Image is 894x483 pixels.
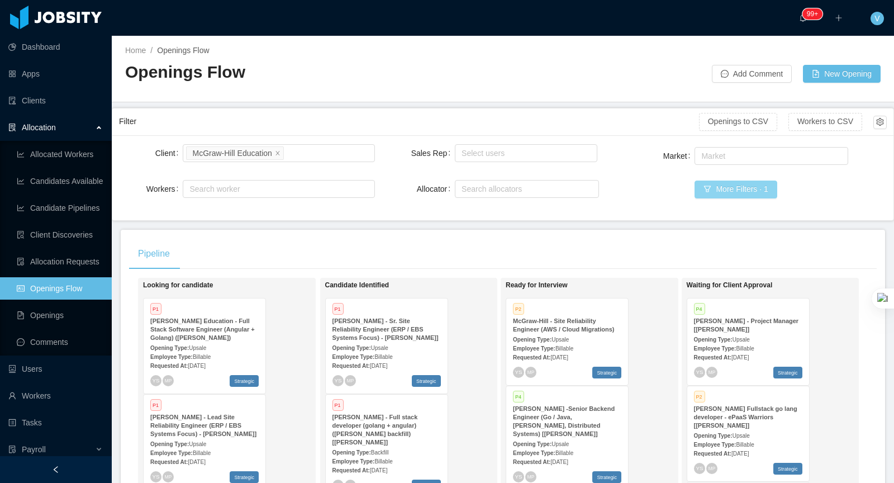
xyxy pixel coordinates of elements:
button: icon: filterMore Filters · 1 [695,181,777,198]
a: icon: messageComments [17,331,103,353]
span: [DATE] [731,451,749,457]
strong: McGraw-Hill - Site Reliability Engineer (AWS / Cloud Migrations) [513,318,615,333]
span: MP [708,466,715,471]
i: icon: close [275,150,280,157]
strong: [PERSON_NAME] - Full stack developer (golang + angular) ([PERSON_NAME] backfill) [[PERSON_NAME]] [332,414,418,446]
strong: Requested At: [150,459,188,465]
strong: Employee Type: [332,354,375,360]
i: icon: file-protect [8,446,16,453]
input: Workers [186,182,192,196]
label: Sales Rep [411,149,455,158]
a: icon: userWorkers [8,385,103,407]
a: icon: auditClients [8,89,103,112]
div: Search worker [189,183,358,195]
h1: Looking for candidate [143,281,299,290]
span: Upsale [189,345,206,351]
span: Upsale [733,337,750,343]
strong: Requested At: [332,363,370,369]
span: Billable [736,442,754,448]
sup: 911 [802,8,822,20]
strong: [PERSON_NAME] - Project Manager [[PERSON_NAME]] [694,318,799,333]
strong: Employee Type: [513,345,555,352]
div: Select users [462,148,586,159]
span: [DATE] [370,467,387,473]
span: MP [527,370,534,375]
label: Allocator [417,184,455,193]
span: MP [165,378,172,383]
a: icon: idcardOpenings Flow [17,277,103,300]
strong: Opening Type: [513,441,551,447]
i: icon: plus [835,14,843,22]
strong: Opening Type: [694,433,733,439]
span: Upsale [189,441,206,447]
strong: Requested At: [694,451,731,457]
strong: Employee Type: [694,442,736,448]
span: YS [696,465,703,471]
span: Backfill [371,449,389,456]
span: YS [696,369,703,375]
span: YS [515,473,522,480]
strong: [PERSON_NAME] Fullstack go lang developer - ePaaS Warriors [[PERSON_NAME]] [694,405,797,429]
li: McGraw-Hill Education [186,146,283,160]
label: Market [663,151,695,160]
span: MP [346,378,353,383]
input: Client [286,146,292,160]
strong: Employee Type: [332,458,375,465]
strong: Opening Type: [332,449,371,456]
strong: Requested At: [332,467,370,473]
h1: Waiting for Client Approval [687,281,843,290]
label: Workers [146,184,183,193]
span: Billable [193,450,211,456]
h1: Ready for Interview [506,281,662,290]
span: Upsale [551,441,569,447]
span: MP [527,474,534,479]
strong: Opening Type: [513,337,551,343]
span: Billable [374,354,392,360]
a: icon: line-chartAllocated Workers [17,143,103,165]
div: McGraw-Hill Education [192,147,272,159]
span: YS [515,369,522,375]
span: P1 [150,399,161,411]
span: [DATE] [188,459,205,465]
span: [DATE] [370,363,387,369]
span: YS [152,473,159,480]
h1: Candidate Identified [325,281,482,290]
span: Billable [555,450,573,456]
button: Workers to CSV [788,113,862,131]
div: Pipeline [129,238,179,269]
strong: [PERSON_NAME] - Sr. Site Reliability Engineer (ERP / EBS Systems Focus) - [PERSON_NAME]] [332,318,439,341]
input: Allocator [458,182,464,196]
span: Billable [555,345,573,352]
button: icon: messageAdd Comment [712,65,792,83]
span: Strategic [592,367,621,378]
span: P1 [150,303,161,315]
div: Filter [119,111,699,132]
span: P2 [694,391,705,402]
span: Openings Flow [157,46,209,55]
strong: Requested At: [150,363,188,369]
strong: Opening Type: [150,345,189,351]
span: Billable [193,354,211,360]
span: Strategic [592,471,621,483]
a: icon: file-textOpenings [17,304,103,326]
span: [DATE] [188,363,205,369]
strong: [PERSON_NAME] -Senior Backend Engineer (Go / Java, [PERSON_NAME], Distributed Systems) [[PERSON_N... [513,405,615,437]
a: icon: profileTasks [8,411,103,434]
span: V [874,12,879,25]
span: / [150,46,153,55]
span: YS [334,377,341,383]
span: P1 [332,303,344,315]
span: Strategic [412,375,441,387]
a: icon: pie-chartDashboard [8,36,103,58]
span: P2 [513,303,524,315]
span: P1 [332,399,344,411]
a: icon: robotUsers [8,358,103,380]
span: MP [708,370,715,375]
span: Strategic [230,375,259,387]
a: icon: line-chartCandidate Pipelines [17,197,103,219]
button: icon: file-addNew Opening [803,65,881,83]
span: Billable [374,458,392,465]
span: Upsale [733,433,750,439]
strong: Opening Type: [332,345,371,351]
span: YS [152,377,159,383]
